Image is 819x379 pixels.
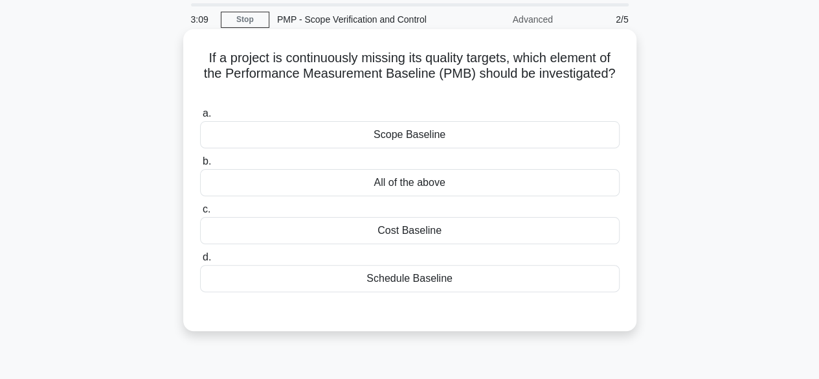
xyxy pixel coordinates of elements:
[203,203,210,214] span: c.
[447,6,561,32] div: Advanced
[200,169,620,196] div: All of the above
[200,217,620,244] div: Cost Baseline
[200,121,620,148] div: Scope Baseline
[561,6,636,32] div: 2/5
[183,6,221,32] div: 3:09
[199,50,621,98] h5: If a project is continuously missing its quality targets, which element of the Performance Measur...
[221,12,269,28] a: Stop
[203,251,211,262] span: d.
[269,6,447,32] div: PMP - Scope Verification and Control
[200,265,620,292] div: Schedule Baseline
[203,155,211,167] span: b.
[203,108,211,119] span: a.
